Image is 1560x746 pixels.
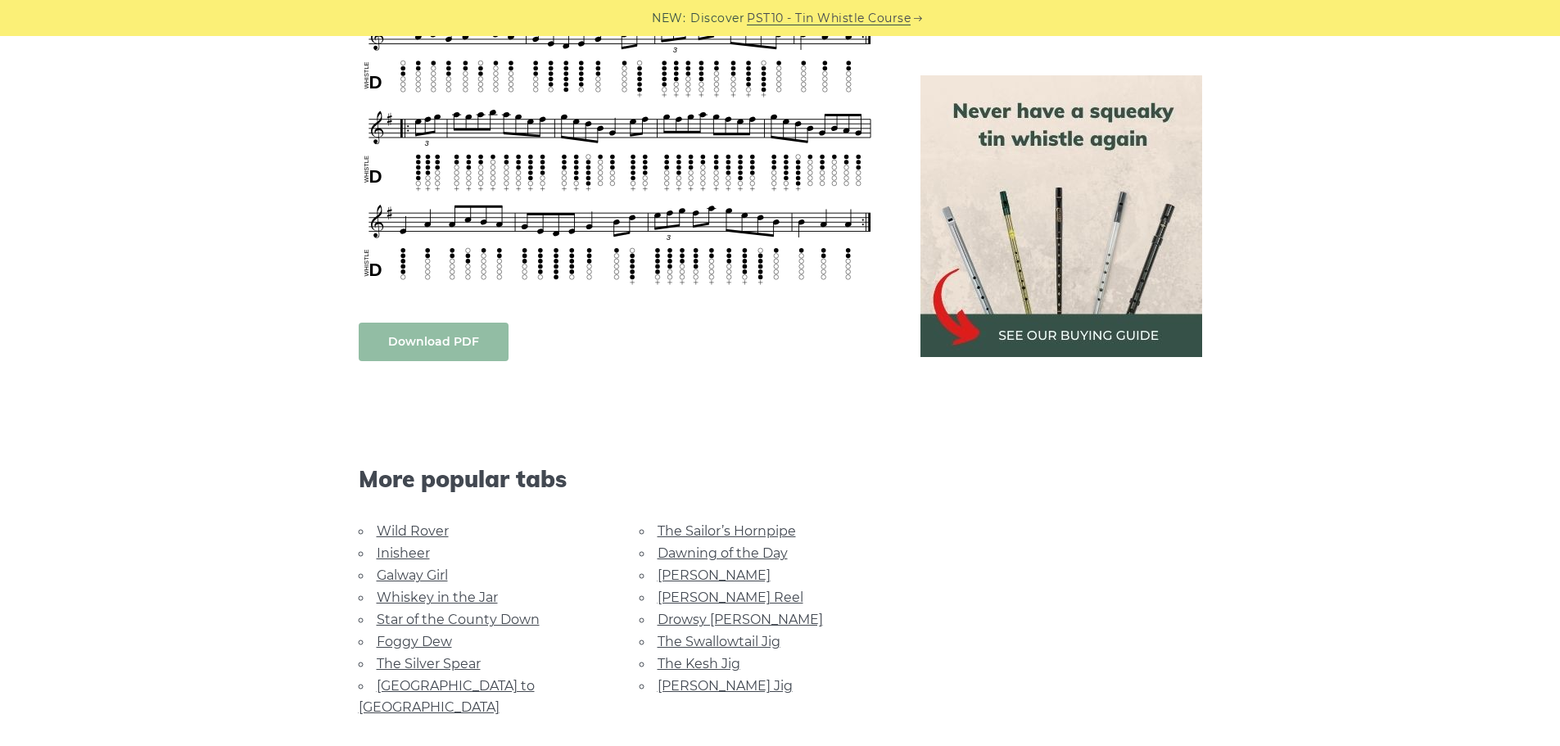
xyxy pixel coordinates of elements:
[377,656,481,671] a: The Silver Spear
[377,523,449,539] a: Wild Rover
[658,656,740,671] a: The Kesh Jig
[920,75,1202,357] img: tin whistle buying guide
[658,590,803,605] a: [PERSON_NAME] Reel
[359,678,535,715] a: [GEOGRAPHIC_DATA] to [GEOGRAPHIC_DATA]
[690,9,744,28] span: Discover
[359,465,881,493] span: More popular tabs
[658,545,788,561] a: Dawning of the Day
[652,9,685,28] span: NEW:
[658,523,796,539] a: The Sailor’s Hornpipe
[658,678,793,694] a: [PERSON_NAME] Jig
[377,634,452,649] a: Foggy Dew
[658,634,780,649] a: The Swallowtail Jig
[658,567,771,583] a: [PERSON_NAME]
[658,612,823,627] a: Drowsy [PERSON_NAME]
[377,590,498,605] a: Whiskey in the Jar
[377,567,448,583] a: Galway Girl
[359,323,509,361] a: Download PDF
[377,612,540,627] a: Star of the County Down
[377,545,430,561] a: Inisheer
[747,9,911,28] a: PST10 - Tin Whistle Course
